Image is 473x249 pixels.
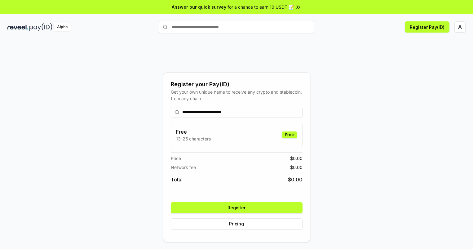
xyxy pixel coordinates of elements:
[171,218,303,229] button: Pricing
[176,136,211,142] p: 13-25 characters
[405,21,449,33] button: Register Pay(ID)
[288,176,303,183] span: $ 0.00
[54,23,71,31] div: Alpha
[29,23,52,31] img: pay_id
[290,155,303,162] span: $ 0.00
[171,202,303,213] button: Register
[171,164,196,171] span: Network fee
[171,80,303,89] div: Register your Pay(ID)
[176,128,211,136] h3: Free
[172,4,226,10] span: Answer our quick survey
[171,89,303,102] div: Get your own unique name to receive any crypto and stablecoin, from any chain
[228,4,294,10] span: for a chance to earn 10 USDT 📝
[7,23,28,31] img: reveel_dark
[282,131,297,138] div: Free
[171,176,183,183] span: Total
[290,164,303,171] span: $ 0.00
[171,155,181,162] span: Price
